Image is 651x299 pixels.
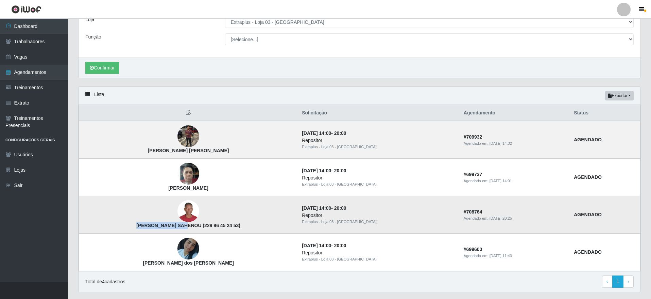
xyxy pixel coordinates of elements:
time: 20:00 [334,168,346,173]
span: › [628,279,629,284]
div: Agendado em: [464,178,566,184]
time: [DATE] 11:43 [490,254,512,258]
strong: - [302,205,346,211]
div: Lista [79,87,640,105]
p: Total de 4 cadastros. [85,278,126,285]
strong: # 709932 [464,134,482,140]
label: Loja [85,16,94,23]
strong: - [302,130,346,136]
span: ‹ [606,279,608,284]
time: 20:00 [334,243,346,248]
div: Extraplus - Loja 03 - [GEOGRAPHIC_DATA] [302,219,456,225]
strong: [PERSON_NAME] dos [PERSON_NAME] [143,260,234,266]
th: Agendamento [460,105,570,121]
strong: [PERSON_NAME] [PERSON_NAME] [148,148,229,153]
img: Ivania Rodrigues Lopes [177,159,199,188]
button: Confirmar [85,62,119,74]
div: Agendado em: [464,216,566,221]
strong: # 699737 [464,172,482,177]
strong: - [302,243,346,248]
strong: AGENDADO [574,174,602,180]
strong: AGENDADO [574,249,602,255]
button: Exportar [605,91,634,100]
strong: # 708764 [464,209,482,215]
a: Previous [602,276,613,288]
strong: # 699600 [464,247,482,252]
strong: AGENDADO [574,137,602,142]
div: Repositor [302,249,456,256]
time: [DATE] 14:00 [302,205,331,211]
time: 20:00 [334,130,346,136]
time: [DATE] 14:32 [490,141,512,145]
time: [DATE] 14:00 [302,243,331,248]
div: Extraplus - Loja 03 - [GEOGRAPHIC_DATA] [302,182,456,187]
strong: - [302,168,346,173]
img: Stalin K. SAHENOU (229 96 45 24 53) [177,200,199,222]
img: CoreUI Logo [11,5,41,14]
th: Solicitação [298,105,460,121]
div: Agendado em: [464,253,566,259]
div: Extraplus - Loja 03 - [GEOGRAPHIC_DATA] [302,144,456,150]
div: Repositor [302,137,456,144]
img: Raquel Silva dos Santos [177,229,199,268]
div: Extraplus - Loja 03 - [GEOGRAPHIC_DATA] [302,256,456,262]
a: Next [623,276,634,288]
time: [DATE] 20:25 [490,216,512,220]
strong: AGENDADO [574,212,602,217]
time: 20:00 [334,205,346,211]
label: Função [85,33,101,41]
strong: [PERSON_NAME] SAHENOU (229 96 45 24 53) [136,223,240,228]
div: Repositor [302,174,456,182]
img: Felipe Junio Santos Fonseca [177,125,199,147]
strong: [PERSON_NAME] [168,185,208,191]
div: Repositor [302,212,456,219]
time: [DATE] 14:00 [302,130,331,136]
time: [DATE] 14:01 [490,179,512,183]
nav: pagination [602,276,634,288]
time: [DATE] 14:00 [302,168,331,173]
a: 1 [612,276,624,288]
div: Agendado em: [464,141,566,146]
th: Status [570,105,640,121]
